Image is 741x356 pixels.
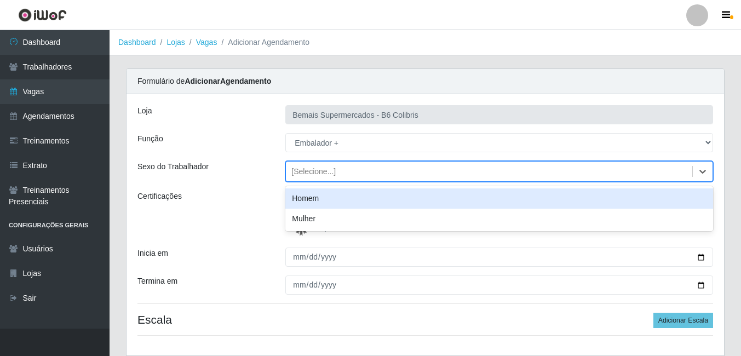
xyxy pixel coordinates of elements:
a: Dashboard [118,38,156,47]
div: Formulário de [127,69,724,94]
div: Mulher [285,209,713,229]
label: Função [137,133,163,145]
a: Lojas [166,38,185,47]
a: Vagas [196,38,217,47]
label: Certificações [137,191,182,202]
label: Loja [137,105,152,117]
label: Inicia em [137,248,168,259]
nav: breadcrumb [110,30,741,55]
input: 00/00/0000 [285,248,713,267]
input: 00/00/0000 [285,275,713,295]
div: Homem [285,188,713,209]
label: Termina em [137,275,177,287]
img: CoreUI Logo [18,8,67,22]
li: Adicionar Agendamento [217,37,309,48]
strong: Adicionar Agendamento [185,77,271,85]
button: Adicionar Escala [653,313,713,328]
h4: Escala [137,313,713,326]
label: Sexo do Trabalhador [137,161,209,173]
span: Operador de caixa - BeMais [319,223,414,232]
div: [Selecione...] [291,166,336,177]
